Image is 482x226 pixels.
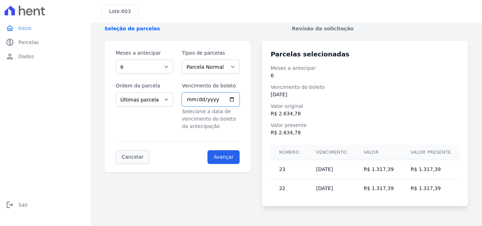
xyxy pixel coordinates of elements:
[271,72,459,79] dd: 6
[271,110,459,117] dd: R$ 2.634,78
[109,8,131,15] h3: Lote:
[18,39,39,46] span: Parcelas
[116,49,173,57] label: Meses a antecipar
[104,25,281,32] span: Seleção de parcelas
[271,122,459,129] dt: Valor presente
[3,198,88,212] a: logoutSair
[308,179,355,198] td: [DATE]
[271,129,459,136] dd: R$ 2.634,78
[3,49,88,63] a: personDados
[6,38,14,47] i: paid
[6,52,14,61] i: person
[402,179,459,198] td: R$ 1.317,39
[116,150,150,164] a: Cancelar
[207,150,240,164] input: Avançar
[271,84,459,91] dt: Vencimento do boleto
[104,18,468,32] nav: Progress
[292,25,468,32] span: Revisão da solicitação
[3,35,88,49] a: paidParcelas
[271,179,308,198] td: 22
[308,145,355,160] th: Vencimento
[355,179,402,198] td: R$ 1.317,39
[402,160,459,179] td: R$ 1.317,39
[3,21,88,35] a: homeInício
[18,53,34,60] span: Dados
[6,24,14,32] i: home
[6,201,14,209] i: logout
[271,49,459,59] h3: Parcelas selecionadas
[271,160,308,179] td: 23
[18,201,28,208] span: Sair
[355,160,402,179] td: R$ 1.317,39
[18,25,31,32] span: Início
[182,49,239,57] label: Tipos de parcelas
[182,108,239,130] p: Selecione a data de vencimento do boleto da antecipação
[271,145,308,160] th: Número
[182,82,239,90] label: Vencimento do boleto
[402,145,459,160] th: Valor presente
[271,65,459,72] dt: Meses a antecipar
[271,103,459,110] dt: Valor original
[271,91,459,98] dd: [DATE]
[116,82,173,90] label: Ordem da parcela
[308,160,355,179] td: [DATE]
[121,8,131,14] span: 603
[355,145,402,160] th: Valor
